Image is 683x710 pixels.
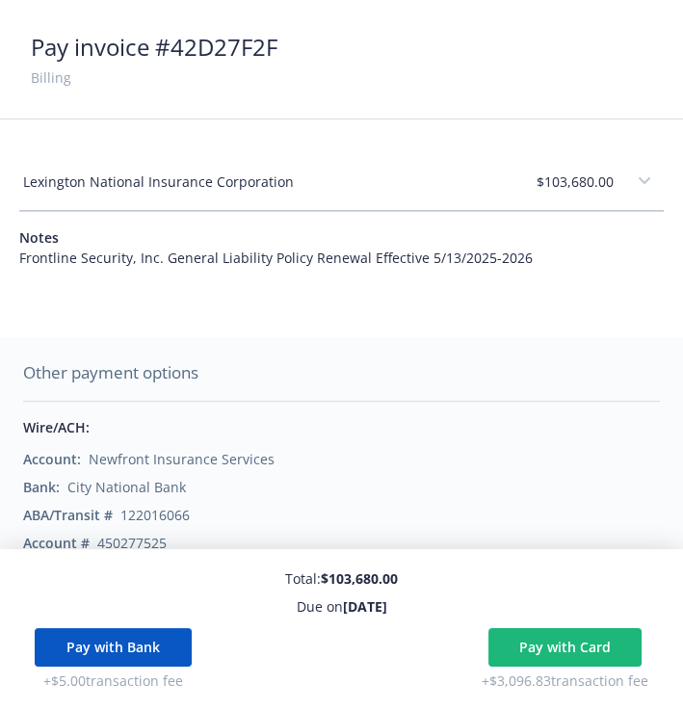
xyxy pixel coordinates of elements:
span: Pay with Bank [66,638,160,656]
span: $103,680.00 [537,171,614,192]
div: + $5.00 transaction fee [35,628,192,691]
div: Billing [31,67,71,88]
div: Due on [19,596,664,617]
div: Notes [19,227,664,248]
div: 122016066 [120,505,190,525]
strong: [DATE] [343,597,387,616]
div: ABA/Transit # [23,505,113,525]
span: Lexington National Insurance Corporation [23,171,294,192]
div: + $3,096.83 transaction fee [482,628,648,691]
div: Pay invoice # 42D27F2F [31,31,277,64]
div: Lexington National Insurance Corporation$103,680.00expand content [19,154,664,211]
span: Pay with Card [519,638,611,656]
div: Frontline Security, Inc. General Liability Policy Renewal Effective 5/13/2025-2026 [19,248,664,268]
div: Newfront Insurance Services [89,449,275,469]
div: Wire/ACH : [23,417,660,437]
div: Account # [23,533,90,553]
div: City National Bank [67,477,186,497]
button: expand content [629,166,660,197]
button: Pay with Card [488,628,642,667]
strong: $103,680.00 [321,569,398,588]
div: Total: [19,568,664,589]
div: 450277525 [97,533,167,553]
button: Pay with Bank [35,628,192,667]
div: Bank: [23,477,60,497]
div: Account: [23,449,81,469]
div: Other payment options [23,360,660,385]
